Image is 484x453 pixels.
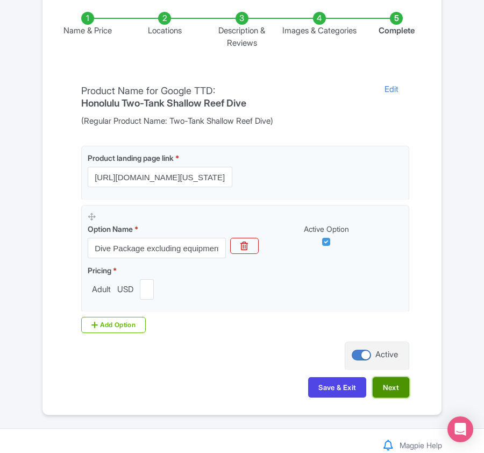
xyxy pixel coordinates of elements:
span: Option Name [88,224,133,233]
div: Active [375,349,398,361]
input: Option Name [88,238,226,258]
div: Open Intercom Messenger [447,416,473,442]
input: 0.00 [140,279,154,300]
span: Active Option [304,224,349,233]
a: Magpie Help [400,441,442,450]
li: Images & Categories [281,12,358,49]
li: Name & Price [49,12,126,49]
li: Locations [126,12,204,49]
button: Next [373,377,409,398]
a: Edit [374,83,409,127]
span: Adult [88,284,115,296]
li: Complete [358,12,435,49]
div: Add Option [81,317,146,333]
span: (Regular Product Name: Two-Tank Shallow Reef Dive) [81,115,367,128]
span: USD [115,284,136,296]
button: Save & Exit [308,377,366,398]
h4: Honolulu Two-Tank Shallow Reef Dive [81,98,246,109]
li: Description & Reviews [203,12,281,49]
span: Pricing [88,266,111,275]
span: Product landing page link [88,153,174,162]
input: Product landing page link [88,167,232,187]
span: Product Name for Google TTD: [81,85,215,96]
